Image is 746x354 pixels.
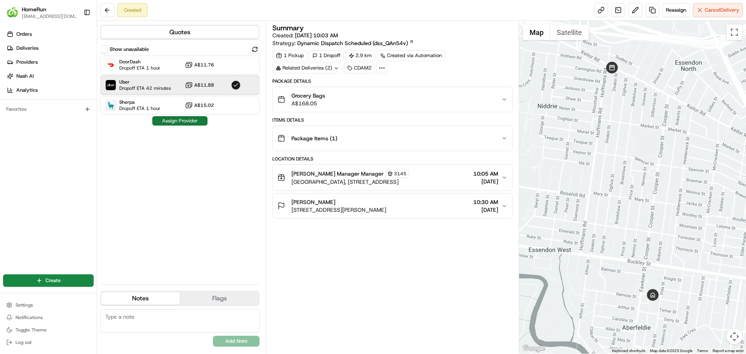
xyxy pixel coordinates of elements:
[297,39,408,47] span: Dynamic Dispatch Scheduled (dss_QAn54v)
[194,62,214,68] span: A$11.76
[291,134,337,142] span: Package Items ( 1 )
[3,84,97,96] a: Analytics
[119,105,160,112] span: Dropoff ETA 1 hour
[3,274,94,287] button: Create
[132,77,141,86] button: Start new chat
[473,170,498,178] span: 10:05 AM
[272,50,307,61] div: 1 Pickup
[273,165,512,190] button: [PERSON_NAME] Manager Manager3145[GEOGRAPHIC_DATA], [STREET_ADDRESS]10:05 AM[DATE]
[180,292,259,305] button: Flags
[185,101,214,109] button: A$15.02
[55,131,94,138] a: Powered byPylon
[309,50,344,61] div: 1 Dropoff
[272,78,512,84] div: Package Details
[106,60,116,70] img: DoorDash
[550,24,589,40] button: Show satellite imagery
[272,31,338,39] span: Created:
[693,3,743,17] button: CancelDelivery
[119,65,160,71] span: Dropoff ETA 1 hour
[22,13,77,19] span: [EMAIL_ADDRESS][DOMAIN_NAME]
[273,126,512,151] button: Package Items (1)
[727,329,742,344] button: Map camera controls
[521,344,547,354] a: Open this area in Google Maps (opens a new window)
[3,28,97,40] a: Orders
[3,312,94,323] button: Notifications
[291,99,325,107] span: A$168.05
[16,31,32,38] span: Orders
[697,349,708,353] a: Terms (opens in new tab)
[185,61,214,69] button: A$11.76
[16,73,34,80] span: Nash AI
[3,56,97,68] a: Providers
[291,170,383,178] span: [PERSON_NAME] Manager Manager
[16,113,59,120] span: Knowledge Base
[16,45,38,52] span: Deliveries
[650,349,692,353] span: Map data ©2025 Google
[152,116,207,126] button: Assign Provider
[106,80,116,90] img: Uber
[16,87,38,94] span: Analytics
[291,206,386,214] span: [STREET_ADDRESS][PERSON_NAME]
[22,5,46,13] button: HomeRun
[272,63,342,73] div: Related Deliveries (2)
[8,74,22,88] img: 1736555255976-a54dd68f-1ca7-489b-9aae-adbdc363a1c4
[101,26,259,38] button: Quotes
[119,59,160,65] span: DoorDash
[3,300,94,310] button: Settings
[727,24,742,40] button: Toggle fullscreen view
[16,339,31,345] span: Log out
[272,156,512,162] div: Location Details
[3,337,94,348] button: Log out
[473,178,498,185] span: [DATE]
[6,6,19,19] img: HomeRun
[101,292,180,305] button: Notes
[295,32,338,39] span: [DATE] 10:03 AM
[273,194,512,218] button: [PERSON_NAME][STREET_ADDRESS][PERSON_NAME]10:30 AM[DATE]
[119,99,160,105] span: Sherpa
[110,46,149,53] label: Show unavailable
[8,31,141,44] p: Welcome 👋
[8,8,23,23] img: Nash
[8,113,14,120] div: 📗
[26,82,98,88] div: We're available if you need us!
[3,42,97,54] a: Deliveries
[16,302,33,308] span: Settings
[272,24,304,31] h3: Summary
[26,74,127,82] div: Start new chat
[473,198,498,206] span: 10:30 AM
[3,3,80,22] button: HomeRunHomeRun[EMAIL_ADDRESS][DOMAIN_NAME]
[523,24,550,40] button: Show street map
[272,117,512,123] div: Items Details
[377,50,445,61] a: Created via Automation
[291,92,325,99] span: Grocery Bags
[73,113,125,120] span: API Documentation
[662,3,690,17] button: Reassign
[66,113,72,120] div: 💻
[185,81,214,89] button: A$11.88
[63,110,128,124] a: 💻API Documentation
[194,82,214,88] span: A$11.88
[344,63,375,73] div: CDAM2
[3,70,97,82] a: Nash AI
[45,277,61,284] span: Create
[20,50,128,58] input: Clear
[16,314,43,321] span: Notifications
[77,132,94,138] span: Pylon
[16,59,38,66] span: Providers
[713,349,744,353] a: Report a map error
[106,100,116,110] img: Sherpa
[297,39,414,47] a: Dynamic Dispatch Scheduled (dss_QAn54v)
[194,102,214,108] span: A$15.02
[3,103,94,115] div: Favorites
[473,206,498,214] span: [DATE]
[119,85,171,91] span: Dropoff ETA 42 minutes
[3,324,94,335] button: Toggle Theme
[705,7,739,14] span: Cancel Delivery
[272,39,414,47] div: Strategy:
[16,327,47,333] span: Toggle Theme
[345,50,375,61] div: 2.9 km
[394,171,406,177] span: 3145
[521,344,547,354] img: Google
